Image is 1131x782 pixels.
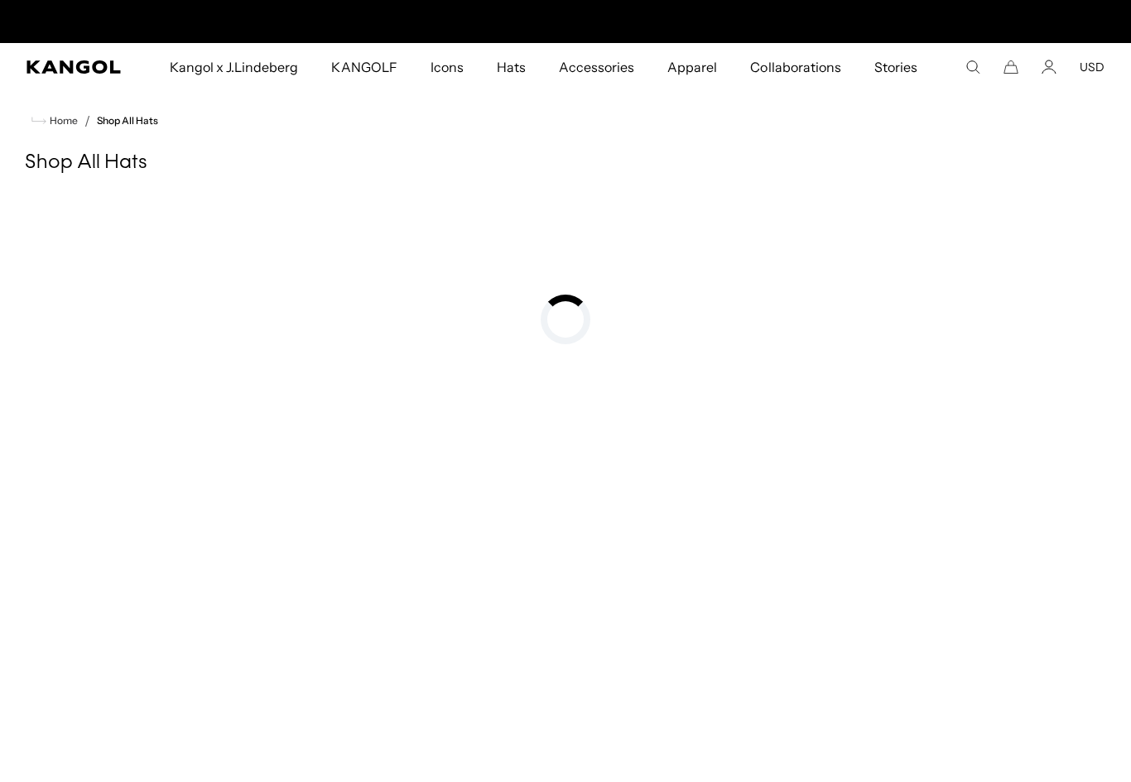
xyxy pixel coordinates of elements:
summary: Search here [965,60,980,74]
button: Cart [1003,60,1018,74]
div: Announcement [395,8,736,35]
span: Stories [874,43,917,91]
span: Icons [431,43,464,91]
a: KANGOLF [315,43,413,91]
span: Home [46,115,78,127]
span: KANGOLF [331,43,397,91]
span: Apparel [667,43,717,91]
span: Collaborations [750,43,840,91]
a: Apparel [651,43,734,91]
slideshow-component: Announcement bar [395,8,736,35]
a: Home [31,113,78,128]
a: Stories [858,43,934,91]
a: Kangol x J.Lindeberg [153,43,315,91]
a: Accessories [542,43,651,91]
a: Collaborations [734,43,857,91]
a: Shop All Hats [97,115,158,127]
h1: Shop All Hats [25,151,1106,175]
button: USD [1080,60,1105,74]
a: Hats [480,43,542,91]
a: Kangol [26,60,122,74]
span: Hats [497,43,526,91]
a: Icons [414,43,480,91]
a: Account [1042,60,1056,74]
span: Kangol x J.Lindeberg [170,43,299,91]
div: 1 of 2 [395,8,736,35]
li: / [78,111,90,131]
span: Accessories [559,43,634,91]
